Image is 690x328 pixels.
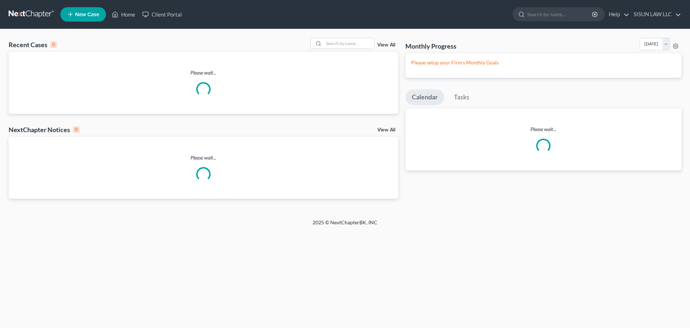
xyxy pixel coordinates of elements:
div: 0 [73,126,79,133]
p: Please wait... [9,154,398,161]
div: Recent Cases [9,40,57,49]
input: Search by name... [527,8,593,21]
div: 0 [50,41,57,48]
p: Please wait... [9,69,398,76]
a: SISUN LAW LLC [630,8,681,21]
span: New Case [75,12,99,17]
a: Help [605,8,629,21]
input: Search by name... [324,38,374,49]
div: 2025 © NextChapterBK, INC [140,219,550,232]
a: Client Portal [139,8,185,21]
a: Tasks [447,89,476,105]
a: View All [377,42,395,48]
p: Please setup your Firm's Monthly Goals [411,59,676,66]
a: View All [377,127,395,132]
p: Please wait... [405,126,681,133]
a: Home [108,8,139,21]
h3: Monthly Progress [405,42,456,50]
a: Calendar [405,89,444,105]
div: NextChapter Notices [9,125,79,134]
